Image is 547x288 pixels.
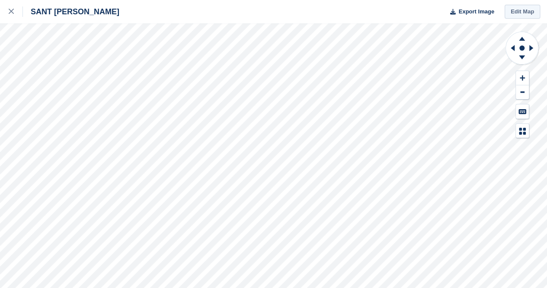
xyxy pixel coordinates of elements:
span: Export Image [458,7,494,16]
button: Export Image [445,5,494,19]
button: Zoom Out [516,85,529,100]
div: SANT [PERSON_NAME] [23,6,119,17]
a: Edit Map [505,5,540,19]
button: Keyboard Shortcuts [516,104,529,119]
button: Map Legend [516,124,529,138]
button: Zoom In [516,71,529,85]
